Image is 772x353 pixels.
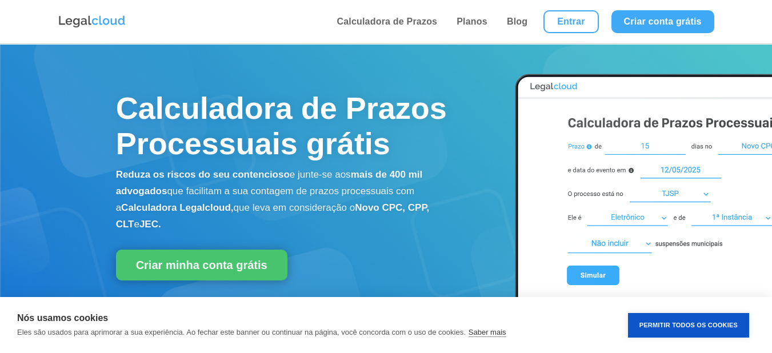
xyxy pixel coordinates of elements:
strong: Nós usamos cookies [17,313,108,323]
p: e junte-se aos que facilitam a sua contagem de prazos processuais com a que leva em consideração o e [116,167,463,232]
a: Criar conta grátis [611,10,714,33]
p: Eles são usados para aprimorar a sua experiência. Ao fechar este banner ou continuar na página, v... [17,328,466,336]
a: Saber mais [469,328,506,337]
b: Novo CPC, CPP, CLT [116,202,430,230]
b: JEC. [139,219,161,230]
button: Permitir Todos os Cookies [628,313,749,338]
b: Reduza os riscos do seu contencioso [116,169,290,180]
span: Calculadora de Prazos Processuais grátis [116,91,447,161]
b: mais de 400 mil advogados [116,169,423,196]
a: Criar minha conta grátis [116,250,287,280]
img: Logo da Legalcloud [58,14,126,29]
b: Calculadora Legalcloud, [121,202,234,213]
a: Entrar [543,10,598,33]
